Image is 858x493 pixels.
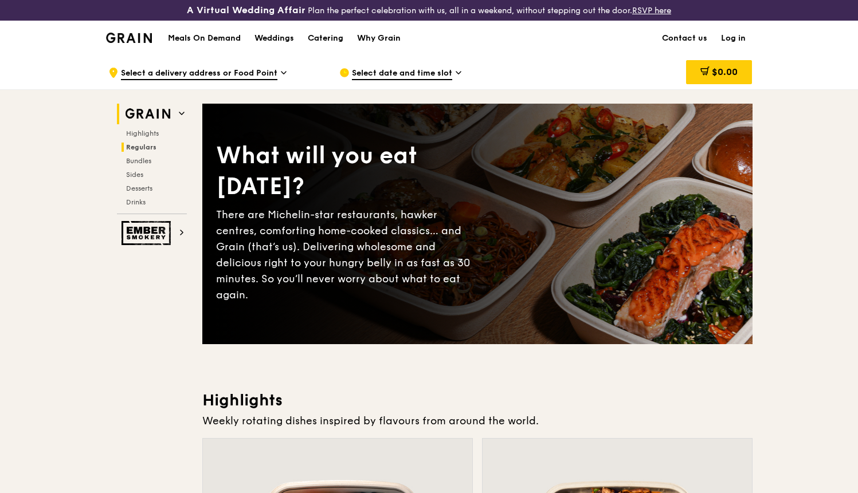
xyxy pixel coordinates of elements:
div: What will you eat [DATE]? [216,140,477,202]
img: Grain web logo [122,104,174,124]
a: Why Grain [350,21,408,56]
a: RSVP here [632,6,671,15]
h3: A Virtual Wedding Affair [187,5,305,16]
a: Catering [301,21,350,56]
span: Desserts [126,184,152,192]
span: Sides [126,171,143,179]
span: $0.00 [712,66,738,77]
img: Ember Smokery web logo [122,221,174,245]
h3: Highlights [202,390,753,411]
a: Log in [714,21,753,56]
img: Grain [106,33,152,43]
span: Select a delivery address or Food Point [121,68,277,80]
div: Weddings [254,21,294,56]
span: Select date and time slot [352,68,452,80]
div: Plan the perfect celebration with us, all in a weekend, without stepping out the door. [143,5,715,16]
a: Weddings [248,21,301,56]
div: Weekly rotating dishes inspired by flavours from around the world. [202,413,753,429]
div: Catering [308,21,343,56]
a: GrainGrain [106,20,152,54]
span: Drinks [126,198,146,206]
div: There are Michelin-star restaurants, hawker centres, comforting home-cooked classics… and Grain (... [216,207,477,303]
h1: Meals On Demand [168,33,241,44]
a: Contact us [655,21,714,56]
div: Why Grain [357,21,401,56]
span: Bundles [126,157,151,165]
span: Highlights [126,129,159,137]
span: Regulars [126,143,156,151]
